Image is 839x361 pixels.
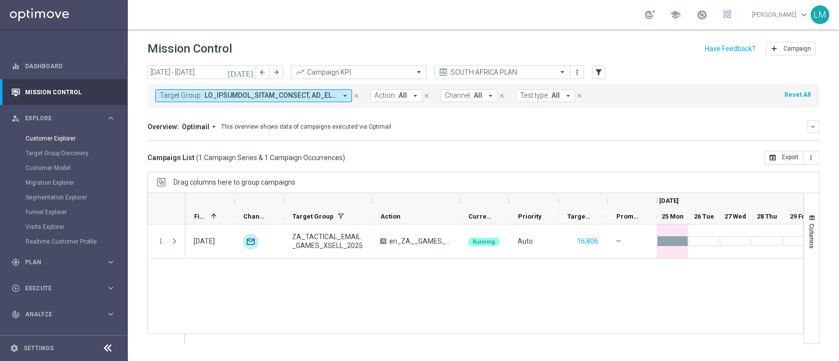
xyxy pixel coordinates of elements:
span: 28 Thu [757,213,777,220]
button: play_circle_outline Execute keyboard_arrow_right [11,284,116,292]
button: close [575,90,584,101]
div: Analyze [11,310,106,319]
i: open_in_browser [769,154,777,162]
a: Mission Control [25,79,116,105]
i: keyboard_arrow_right [106,113,116,123]
button: add Campaign [766,42,815,56]
a: Migration Explorer [26,179,102,187]
div: Visits Explorer [26,220,127,234]
h3: Campaign List [147,153,345,162]
button: equalizer Dashboard [11,62,116,70]
i: [DATE] [228,68,254,77]
span: Execute [25,285,106,291]
button: Optimail arrow_drop_down [179,122,221,131]
div: Row Groups [174,178,295,186]
i: close [353,92,360,99]
span: — [616,237,621,246]
span: Campaign [783,45,811,52]
a: Target Group Discovery [26,149,102,157]
span: Promotions [616,213,640,220]
span: Test type: [520,91,549,100]
button: track_changes Analyze keyboard_arrow_right [11,310,116,318]
i: arrow_drop_down [486,91,495,100]
div: This overview shows data of campaigns executed via Optimail [221,122,391,131]
input: Select date range [147,65,256,79]
button: Reset All [783,89,811,100]
div: 25 Aug 2025, Monday [194,237,215,246]
i: close [423,92,430,99]
span: Columns [808,223,816,249]
span: 26 Tue [694,213,714,220]
div: Migration Explorer [26,175,127,190]
a: Visits Explorer [26,223,102,231]
span: en_ZA__GAMES_XSELL_FREE_SPINS_DROP_HONEY_HONEY_HONEY__EMT_ALL_EM_TAC_LT [389,237,451,246]
span: ZA_TACTICAL_EMAIL_ACTIVES ZA_TACTICAL_EMAIL_ACTIVES_DEPOSITED_BELOW 6_LAST_WEEK ZA_TACTICAL_EMAIL... [204,91,337,100]
a: Realtime Customer Profile [26,238,102,246]
button: Channel: All arrow_drop_down [440,89,497,102]
i: preview [438,67,448,77]
ng-select: SOUTH AFRICA PLAN [434,65,570,79]
span: 1 Campaign Series & 1 Campaign Occurrences [199,153,343,162]
span: Optimail [182,122,209,131]
div: Realtime Customer Profile [26,234,127,249]
div: Customer Explorer [26,131,127,146]
button: 16,806 [576,235,599,248]
span: Current Status [468,213,492,220]
div: Explore [11,114,106,123]
div: Plan [11,258,106,267]
span: ) [343,153,345,162]
i: gps_fixed [11,258,20,267]
i: close [498,92,505,99]
span: 29 Fri [790,213,807,220]
ng-select: Campaign KPI [291,65,427,79]
button: keyboard_arrow_down [807,120,819,133]
div: gps_fixed Plan keyboard_arrow_right [11,258,116,266]
h3: Overview: [147,122,179,131]
a: Settings [24,345,54,351]
multiple-options-button: Export to CSV [764,153,819,161]
span: 25 Mon [662,213,684,220]
span: keyboard_arrow_down [799,9,810,20]
i: arrow_drop_down [564,91,573,100]
i: equalizer [11,62,20,71]
i: filter_alt [594,68,603,77]
a: [PERSON_NAME]keyboard_arrow_down [751,7,810,22]
i: keyboard_arrow_right [106,283,116,293]
button: close [422,90,431,101]
div: Press SPACE to select this row. [148,224,185,259]
a: Customer Model [26,164,102,172]
span: Action [380,213,401,220]
i: person_search [11,114,20,123]
button: person_search Explore keyboard_arrow_right [11,114,116,122]
i: arrow_drop_down [341,91,349,100]
i: arrow_drop_down [411,91,420,100]
span: Priority [518,213,542,220]
button: arrow_forward [269,65,283,79]
span: Targeted Customers [567,213,591,220]
button: Mission Control [11,88,116,96]
button: Target Group: LO_IPSUMDOL_SITAM_CONSECT, AD_ELITSEDD_EIUSM_TEMPORI_UTLABOREE_DOLOR 7_MAGN_ALIQ, E... [155,89,352,102]
colored-tag: Running [468,237,500,246]
a: Customer Explorer [26,135,102,142]
button: filter_alt [592,65,606,79]
i: keyboard_arrow_right [106,257,116,267]
span: 27 Wed [724,213,746,220]
i: settings [10,344,19,353]
span: Analyze [25,311,106,317]
i: arrow_forward [273,69,280,76]
i: arrow_drop_down [209,122,218,131]
button: Test type: All arrow_drop_down [516,89,575,102]
span: ( [196,153,199,162]
div: Dashboard [11,53,116,79]
a: Segmentation Explorer [26,194,102,201]
a: Dashboard [25,53,116,79]
span: First in Range [194,213,207,220]
a: Funnel Explorer [26,208,102,216]
img: Optimail [243,234,259,250]
span: All [551,91,560,100]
